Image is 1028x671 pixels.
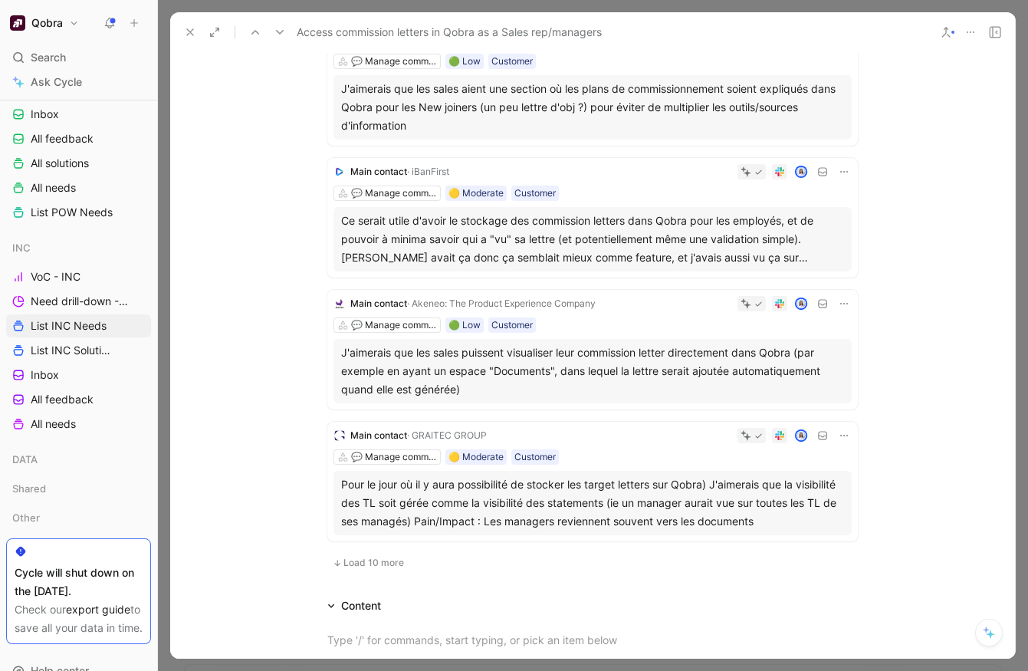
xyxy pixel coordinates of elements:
[796,431,806,441] img: avatar
[6,477,151,505] div: Shared
[407,166,449,177] span: · iBanFirst
[12,510,40,525] span: Other
[6,448,151,471] div: DATA
[514,449,556,465] div: Customer
[31,343,113,358] span: List INC Solutions
[15,564,143,600] div: Cycle will shut down on the [DATE].
[321,597,387,615] div: Content
[66,603,130,616] a: export guide
[351,54,437,69] div: 💬 Manage commission letters
[6,413,151,436] a: All needs
[6,290,151,313] a: Need drill-down - INC
[341,597,381,615] div: Content
[6,339,151,362] a: List INC Solutions
[491,54,533,69] div: Customer
[351,449,437,465] div: 💬 Manage commission letters
[350,298,407,309] span: Main contact
[350,429,407,441] span: Main contact
[341,344,844,399] div: J'aimerais que les sales puissent visualiser leur commission letter directement dans Qobra (par e...
[6,265,151,288] a: VoC - INC
[6,176,151,199] a: All needs
[448,317,481,333] div: 🟢 Low
[6,506,151,534] div: Other
[15,600,143,637] div: Check our to save all your data in time.
[333,298,346,310] img: logo
[6,448,151,475] div: DATA
[341,80,844,135] div: J'aimerais que les sales aient une section où les plans de commissionnement soient expliqués dans...
[448,449,504,465] div: 🟡 Moderate
[6,388,151,411] a: All feedback
[333,166,346,178] img: logo
[6,236,151,259] div: INC
[6,236,151,436] div: INCVoC - INCNeed drill-down - INCList INC NeedsList INC SolutionsInboxAll feedbackAll needs
[6,25,151,224] div: POWVOC-POWNeed drill-down - POWInboxAll feedbackAll solutionsAll needsList POW Needs
[341,212,844,267] div: Ce serait utile d'avoir le stockage des commission letters dans Qobra pour les employés, et de po...
[491,317,533,333] div: Customer
[333,429,346,442] img: logo
[448,54,481,69] div: 🟢 Low
[31,107,59,122] span: Inbox
[6,152,151,175] a: All solutions
[351,317,437,333] div: 💬 Manage commission letters
[31,205,113,220] span: List POW Needs
[6,506,151,529] div: Other
[31,269,80,285] span: VoC - INC
[6,127,151,150] a: All feedback
[31,367,59,383] span: Inbox
[10,15,25,31] img: Qobra
[6,46,151,69] div: Search
[297,23,602,41] span: Access commission letters in Qobra as a Sales rep/managers
[31,392,94,407] span: All feedback
[31,156,89,171] span: All solutions
[31,294,131,309] span: Need drill-down - INC
[12,481,46,496] span: Shared
[6,103,151,126] a: Inbox
[31,318,107,334] span: List INC Needs
[6,12,83,34] button: QobraQobra
[31,16,63,30] h1: Qobra
[6,314,151,337] a: List INC Needs
[351,186,437,201] div: 💬 Manage commission letters
[31,416,76,432] span: All needs
[327,554,409,572] button: Load 10 more
[6,477,151,500] div: Shared
[796,299,806,309] img: avatar
[448,186,504,201] div: 🟡 Moderate
[31,48,66,67] span: Search
[31,131,94,146] span: All feedback
[12,452,38,467] span: DATA
[6,201,151,224] a: List POW Needs
[407,298,596,309] span: · Akeneo: The Product Experience Company
[514,186,556,201] div: Customer
[31,180,76,196] span: All needs
[343,557,404,569] span: Load 10 more
[6,363,151,386] a: Inbox
[350,166,407,177] span: Main contact
[12,240,31,255] span: INC
[6,71,151,94] a: Ask Cycle
[341,475,844,531] div: Pour le jour où il y aura possibilité de stocker les target letters sur Qobra) J'aimerais que la ...
[407,429,487,441] span: · GRAITEC GROUP
[31,73,82,91] span: Ask Cycle
[796,167,806,177] img: avatar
